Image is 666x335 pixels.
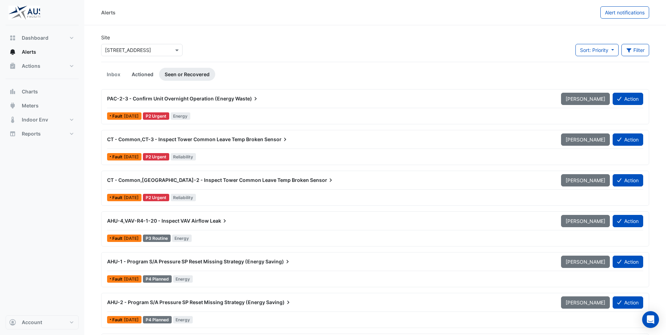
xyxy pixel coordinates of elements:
a: Actioned [126,68,159,81]
button: [PERSON_NAME] [561,174,610,186]
button: Actions [6,59,79,73]
span: Reports [22,130,41,137]
span: Waste) [235,95,259,102]
button: Meters [6,99,79,113]
span: Fault [112,236,124,241]
span: Saving) [266,299,292,306]
button: Action [613,296,643,309]
span: [PERSON_NAME] [566,259,605,265]
span: [PERSON_NAME] [566,137,605,143]
span: Energy [173,316,193,323]
app-icon: Dashboard [9,34,16,41]
div: Alerts [101,9,116,16]
div: P2 Urgent [143,112,169,120]
span: Wed 23-Nov-2022 08:47 AEDT [124,276,139,282]
button: [PERSON_NAME] [561,215,610,227]
span: Energy [172,235,192,242]
button: Action [613,93,643,105]
span: Charts [22,88,38,95]
span: Sort: Priority [580,47,608,53]
span: Sensor [310,177,334,184]
span: Dashboard [22,34,48,41]
span: AHU-2 - Program S/A Pressure SP Reset Missing Strategy (Energy [107,299,265,305]
span: Alert notifications [605,9,645,15]
span: Meters [22,102,39,109]
span: CT - Common,[GEOGRAPHIC_DATA]-2 - Inspect Tower Common Leave Temp Broken [107,177,309,183]
button: Alert notifications [600,6,649,19]
span: Indoor Env [22,116,48,123]
span: Alerts [22,48,36,55]
button: [PERSON_NAME] [561,93,610,105]
button: [PERSON_NAME] [561,296,610,309]
span: Account [22,319,42,326]
span: Reliability [171,153,196,160]
button: Indoor Env [6,113,79,127]
span: Wed 23-Nov-2022 08:47 AEDT [124,317,139,322]
button: Sort: Priority [575,44,619,56]
div: P4 Planned [143,316,172,323]
button: Account [6,315,79,329]
span: [PERSON_NAME] [566,300,605,306]
app-icon: Reports [9,130,16,137]
button: Filter [621,44,649,56]
app-icon: Indoor Env [9,116,16,123]
img: Company Logo [8,6,40,20]
label: Site [101,34,110,41]
span: Fault [112,277,124,281]
app-icon: Charts [9,88,16,95]
button: [PERSON_NAME] [561,133,610,146]
span: Energy [173,275,193,283]
div: P2 Urgent [143,153,169,160]
span: Fault [112,155,124,159]
span: Mon 05-May-2025 09:04 AEST [124,236,139,241]
a: Seen or Recovered [159,68,215,81]
span: Fault [112,196,124,200]
div: P4 Planned [143,275,172,283]
span: Saving) [265,258,291,265]
span: Fault [112,114,124,118]
button: Alerts [6,45,79,59]
app-icon: Meters [9,102,16,109]
a: Inbox [101,68,126,81]
span: [PERSON_NAME] [566,218,605,224]
button: Action [613,133,643,146]
button: Reports [6,127,79,141]
span: [PERSON_NAME] [566,96,605,102]
span: PAC-2-3 - Confirm Unit Overnight Operation (Energy [107,96,234,101]
div: Open Intercom Messenger [642,311,659,328]
button: Action [613,215,643,227]
app-icon: Actions [9,63,16,70]
span: Reliability [171,194,196,201]
span: Energy [171,112,191,120]
div: P2 Urgent [143,194,169,201]
app-icon: Alerts [9,48,16,55]
span: CT - Common,CT-3 - Inspect Tower Common Leave Temp Broken [107,136,263,142]
button: Action [613,256,643,268]
span: Wed 06-Apr-2022 15:47 AEST [124,195,139,200]
span: Wed 06-Apr-2022 15:47 AEST [124,154,139,159]
button: Dashboard [6,31,79,45]
span: Sensor [264,136,289,143]
div: P3 Routine [143,235,171,242]
span: AHU-1 - Program S/A Pressure SP Reset Missing Strategy (Energy [107,258,264,264]
button: [PERSON_NAME] [561,256,610,268]
span: Fault [112,318,124,322]
span: AHU-4,VAV-R4-1-20 - Inspect VAV Airflow [107,218,209,224]
span: [PERSON_NAME] [566,177,605,183]
span: Leak [210,217,228,224]
span: Actions [22,63,40,70]
span: Mon 16-Oct-2023 00:00 AEDT [124,113,139,119]
button: Action [613,174,643,186]
button: Charts [6,85,79,99]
